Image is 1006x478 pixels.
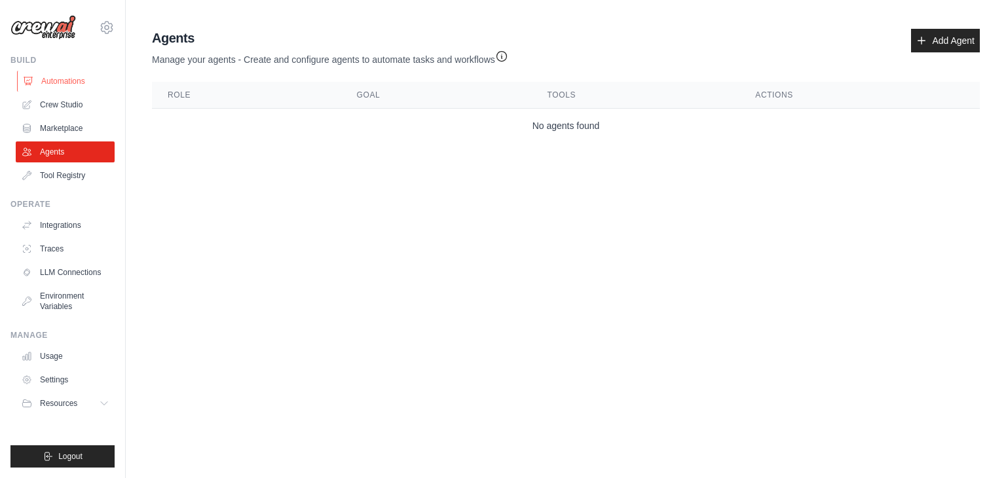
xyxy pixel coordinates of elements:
[40,398,77,409] span: Resources
[16,369,115,390] a: Settings
[152,109,980,143] td: No agents found
[16,118,115,139] a: Marketplace
[58,451,83,462] span: Logout
[17,71,116,92] a: Automations
[10,55,115,65] div: Build
[16,165,115,186] a: Tool Registry
[152,47,508,66] p: Manage your agents - Create and configure agents to automate tasks and workflows
[10,445,115,468] button: Logout
[16,346,115,367] a: Usage
[341,82,532,109] th: Goal
[10,15,76,40] img: Logo
[911,29,980,52] a: Add Agent
[16,141,115,162] a: Agents
[739,82,980,109] th: Actions
[10,199,115,210] div: Operate
[10,330,115,340] div: Manage
[152,29,508,47] h2: Agents
[16,94,115,115] a: Crew Studio
[16,238,115,259] a: Traces
[152,82,341,109] th: Role
[532,82,740,109] th: Tools
[16,285,115,317] a: Environment Variables
[16,262,115,283] a: LLM Connections
[16,215,115,236] a: Integrations
[16,393,115,414] button: Resources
